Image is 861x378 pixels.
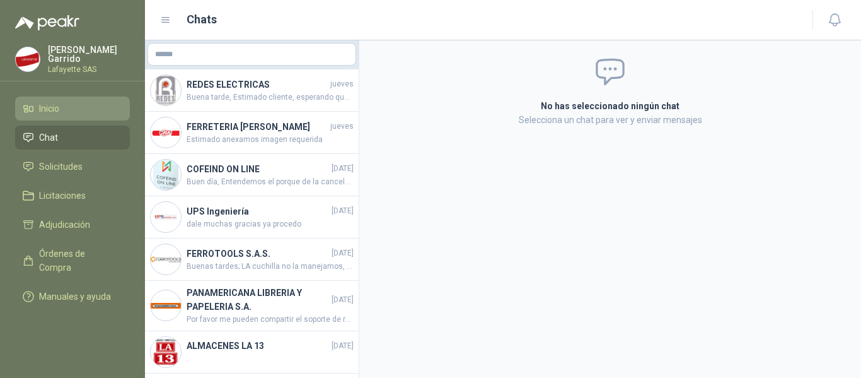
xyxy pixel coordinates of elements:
[16,47,40,71] img: Company Logo
[15,213,130,237] a: Adjudicación
[187,247,329,261] h4: FERROTOOLS S.A.S.
[48,66,130,73] p: Lafayette SAS
[187,339,329,353] h4: ALMACENES LA 13
[187,176,354,188] span: Buen día, Entendemos el porque de la cancelación y solicitamos disculpa por los inconvenientes ca...
[39,290,111,304] span: Manuales y ayuda
[151,290,181,321] img: Company Logo
[332,294,354,306] span: [DATE]
[187,78,328,92] h4: REDES ELECTRICAS
[39,131,58,145] span: Chat
[187,314,354,326] span: Por favor me pueden compartir el soporte de recibido ya que no se encuentra la mercancía
[187,92,354,103] span: Buena tarde, Estimado cliente, esperando que se encuentre bien, informo que las cajas ya fueron e...
[39,160,83,174] span: Solicitudes
[332,247,354,259] span: [DATE]
[330,78,354,90] span: jueves
[15,15,79,30] img: Logo peakr
[151,337,181,367] img: Company Logo
[15,126,130,150] a: Chat
[151,160,181,190] img: Company Logo
[39,102,59,115] span: Inicio
[145,239,359,281] a: Company LogoFERROTOOLS S.A.S.[DATE]Buenas tardes; LA cuchilla no la manejamos, solo el producto c...
[187,218,354,230] span: dale muchas gracias ya procedo
[332,340,354,352] span: [DATE]
[390,99,830,113] h2: No has seleccionado ningún chat
[151,244,181,275] img: Company Logo
[145,281,359,331] a: Company LogoPANAMERICANA LIBRERIA Y PAPELERIA S.A.[DATE]Por favor me pueden compartir el soporte ...
[187,286,329,314] h4: PANAMERICANA LIBRERIA Y PAPELERIA S.A.
[151,117,181,148] img: Company Logo
[187,204,329,218] h4: UPS Ingeniería
[187,162,329,176] h4: COFEIND ON LINE
[187,11,217,28] h1: Chats
[332,163,354,175] span: [DATE]
[390,113,830,127] p: Selecciona un chat para ver y enviar mensajes
[15,242,130,280] a: Órdenes de Compra
[187,120,328,134] h4: FERRETERIA [PERSON_NAME]
[187,134,354,146] span: Estimado anexamos imagen requerida
[145,112,359,154] a: Company LogoFERRETERIA [PERSON_NAME]juevesEstimado anexamos imagen requerida
[187,353,354,365] span: .
[15,155,130,179] a: Solicitudes
[39,247,118,275] span: Órdenes de Compra
[48,45,130,63] p: [PERSON_NAME] Garrido
[145,196,359,239] a: Company LogoUPS Ingeniería[DATE]dale muchas gracias ya procedo
[145,331,359,374] a: Company LogoALMACENES LA 13[DATE].
[187,261,354,273] span: Buenas tardes; LA cuchilla no la manejamos, solo el producto completo.
[39,218,90,232] span: Adjudicación
[39,189,86,203] span: Licitaciones
[151,75,181,105] img: Company Logo
[15,184,130,208] a: Licitaciones
[15,97,130,121] a: Inicio
[332,205,354,217] span: [DATE]
[145,154,359,196] a: Company LogoCOFEIND ON LINE[DATE]Buen día, Entendemos el porque de la cancelación y solicitamos d...
[151,202,181,232] img: Company Logo
[330,121,354,133] span: jueves
[145,69,359,112] a: Company LogoREDES ELECTRICASjuevesBuena tarde, Estimado cliente, esperando que se encuentre bien,...
[15,285,130,309] a: Manuales y ayuda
